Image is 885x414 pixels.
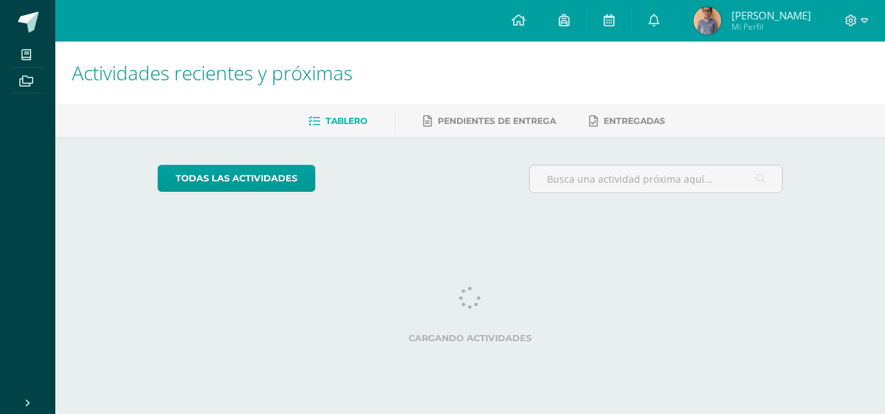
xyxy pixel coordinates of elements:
a: Entregadas [589,110,665,132]
a: Pendientes de entrega [423,110,556,132]
span: Actividades recientes y próximas [72,60,353,86]
input: Busca una actividad próxima aquí... [530,165,783,192]
img: b69cd4c2f2de2abe0fcceddc1ad021b6.png [693,7,721,35]
span: Tablero [326,116,367,126]
span: Mi Perfil [732,21,811,33]
span: Pendientes de entrega [438,116,556,126]
a: todas las Actividades [158,165,315,192]
a: Tablero [308,110,367,132]
label: Cargando actividades [158,333,783,343]
span: Entregadas [604,116,665,126]
span: [PERSON_NAME] [732,8,811,22]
